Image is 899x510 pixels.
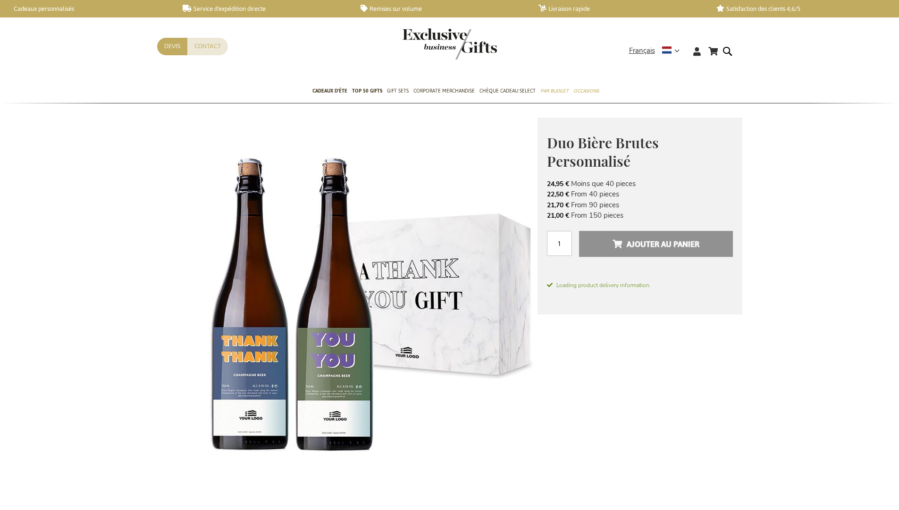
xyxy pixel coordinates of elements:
img: Exclusive Business gifts logo [403,28,497,59]
a: Service d'expédition directe [183,5,345,13]
a: Cadeaux personnalisés [5,5,168,13]
span: Français [629,45,655,56]
a: Gift Sets [387,80,409,103]
span: Loading product delivery information. [547,281,733,289]
a: Par budget [540,80,569,103]
img: Personalised Champagne Beer [157,118,538,498]
li: From 150 pieces [547,210,733,221]
a: Corporate Merchandise [413,80,475,103]
a: Cadeaux D'Éte [312,80,347,103]
span: Corporate Merchandise [413,86,475,96]
span: 21,70 € [547,201,569,210]
a: TOP 50 Gifts [352,80,382,103]
span: 24,95 € [547,179,569,188]
span: 22,50 € [547,190,569,199]
a: Remises sur volume [361,5,523,13]
li: From 90 pieces [547,200,733,210]
span: Cadeaux D'Éte [312,86,347,96]
a: Satisfaction des clients 4,6/5 [716,5,879,13]
span: Occasions [573,86,599,96]
input: Qté [547,231,572,256]
a: store logo [403,28,450,59]
a: Contact [187,38,228,55]
span: Chèque Cadeau Select [479,86,536,96]
span: Par budget [540,86,569,96]
span: TOP 50 Gifts [352,86,382,96]
li: Moins que 40 pieces [547,178,733,189]
a: Chèque Cadeau Select [479,80,536,103]
a: Occasions [573,80,599,103]
a: Livraison rapide [538,5,701,13]
span: Duo Bière Brutes Personnalisé [547,133,659,170]
span: Gift Sets [387,86,409,96]
a: Devis [157,38,187,55]
span: 21,00 € [547,211,569,220]
li: From 40 pieces [547,189,733,199]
